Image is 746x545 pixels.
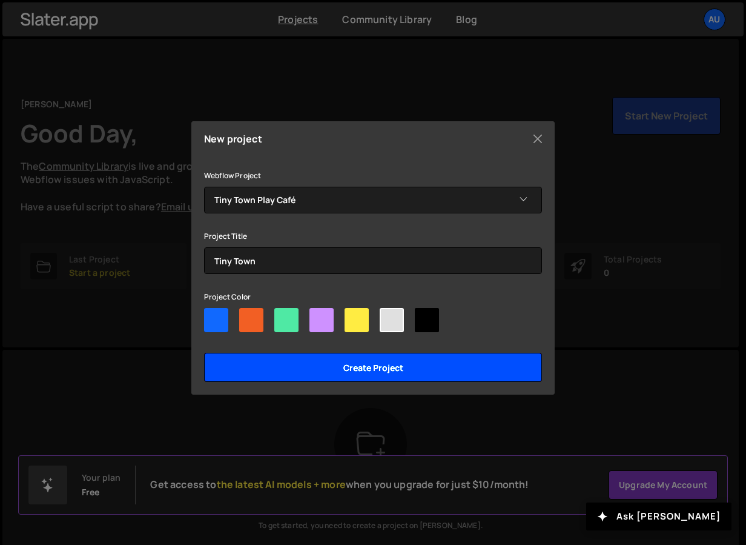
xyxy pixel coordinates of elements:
button: Ask [PERSON_NAME] [586,503,731,530]
button: Close [529,130,547,148]
h5: New project [204,134,262,144]
input: Create project [204,353,542,382]
label: Webflow Project [204,170,261,182]
label: Project Color [204,291,251,303]
label: Project Title [204,230,247,242]
input: Project name [204,247,542,274]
